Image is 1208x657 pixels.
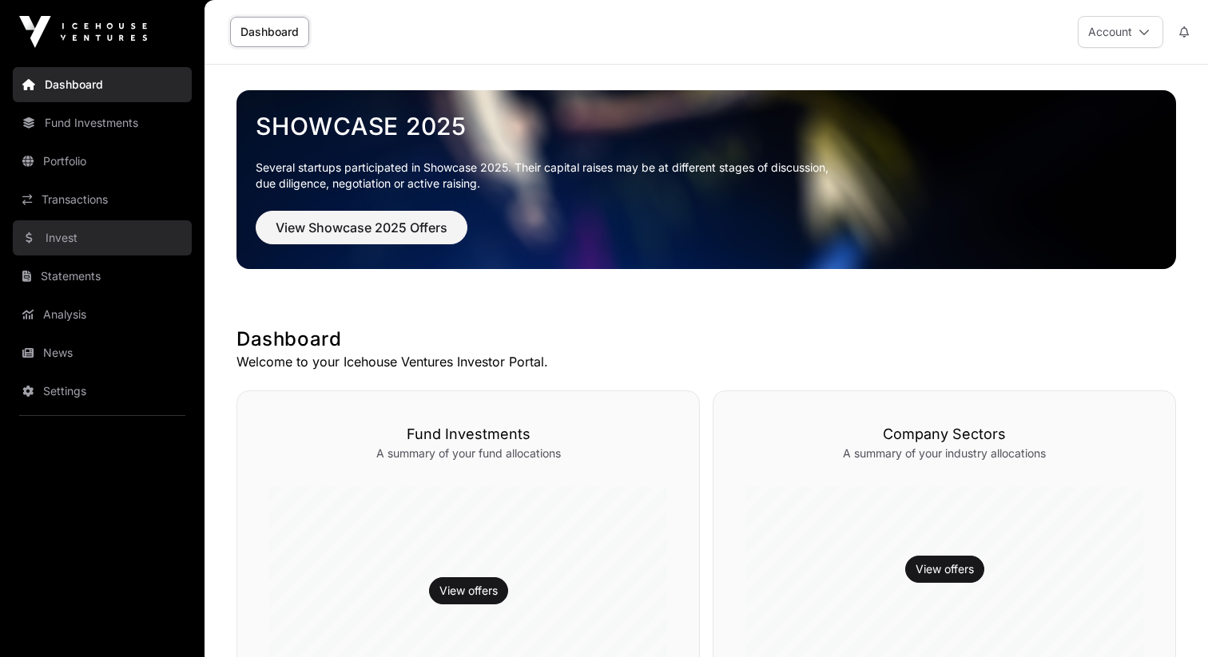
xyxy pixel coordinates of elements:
[236,327,1176,352] h1: Dashboard
[745,445,1143,461] p: A summary of your industry allocations
[13,259,192,294] a: Statements
[13,297,192,332] a: Analysis
[13,144,192,179] a: Portfolio
[745,423,1143,445] h3: Company Sectors
[230,17,309,47] a: Dashboard
[13,105,192,141] a: Fund Investments
[1128,580,1208,657] iframe: Chat Widget
[269,423,667,445] h3: Fund Investments
[13,335,192,370] a: News
[13,182,192,217] a: Transactions
[276,218,447,237] span: View Showcase 2025 Offers
[236,90,1176,269] img: Showcase 2025
[256,112,1157,141] a: Showcase 2025
[1078,16,1163,48] button: Account
[256,211,467,244] button: View Showcase 2025 Offers
[256,227,467,243] a: View Showcase 2025 Offers
[256,160,1157,192] p: Several startups participated in Showcase 2025. Their capital raises may be at different stages o...
[13,67,192,102] a: Dashboard
[905,556,984,583] button: View offers
[439,583,498,599] a: View offers
[13,220,192,255] a: Invest
[429,577,508,604] button: View offers
[916,561,974,577] a: View offers
[19,16,147,48] img: Icehouse Ventures Logo
[269,445,667,461] p: A summary of your fund allocations
[236,352,1176,371] p: Welcome to your Icehouse Ventures Investor Portal.
[13,374,192,409] a: Settings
